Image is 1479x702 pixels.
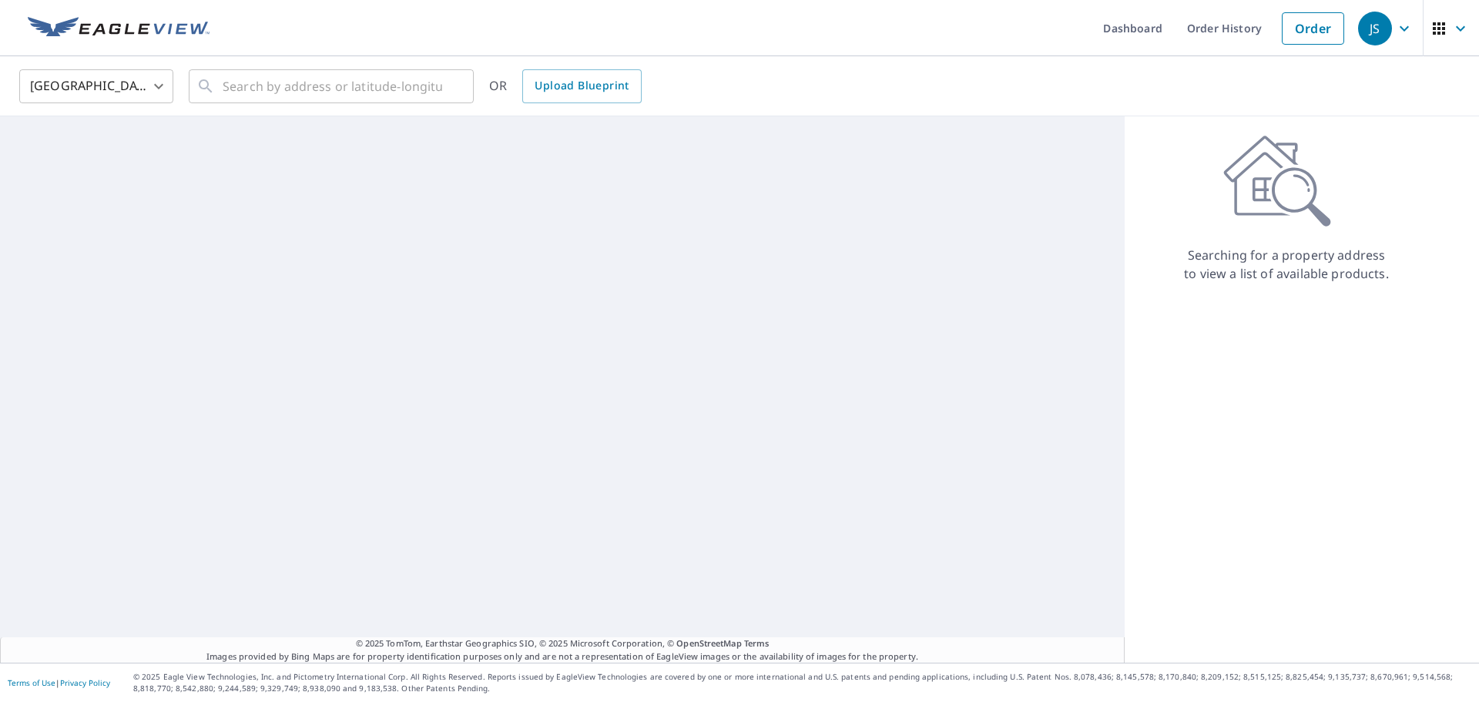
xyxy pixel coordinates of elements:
p: Searching for a property address to view a list of available products. [1183,246,1390,283]
span: Upload Blueprint [535,76,629,96]
img: EV Logo [28,17,210,40]
div: OR [489,69,642,103]
p: © 2025 Eagle View Technologies, Inc. and Pictometry International Corp. All Rights Reserved. Repo... [133,671,1471,694]
a: Order [1282,12,1344,45]
span: © 2025 TomTom, Earthstar Geographics SIO, © 2025 Microsoft Corporation, © [356,637,770,650]
div: [GEOGRAPHIC_DATA] [19,65,173,108]
a: Upload Blueprint [522,69,641,103]
a: Privacy Policy [60,677,110,688]
a: Terms of Use [8,677,55,688]
p: | [8,678,110,687]
a: OpenStreetMap [676,637,741,649]
input: Search by address or latitude-longitude [223,65,442,108]
a: Terms [744,637,770,649]
div: JS [1358,12,1392,45]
